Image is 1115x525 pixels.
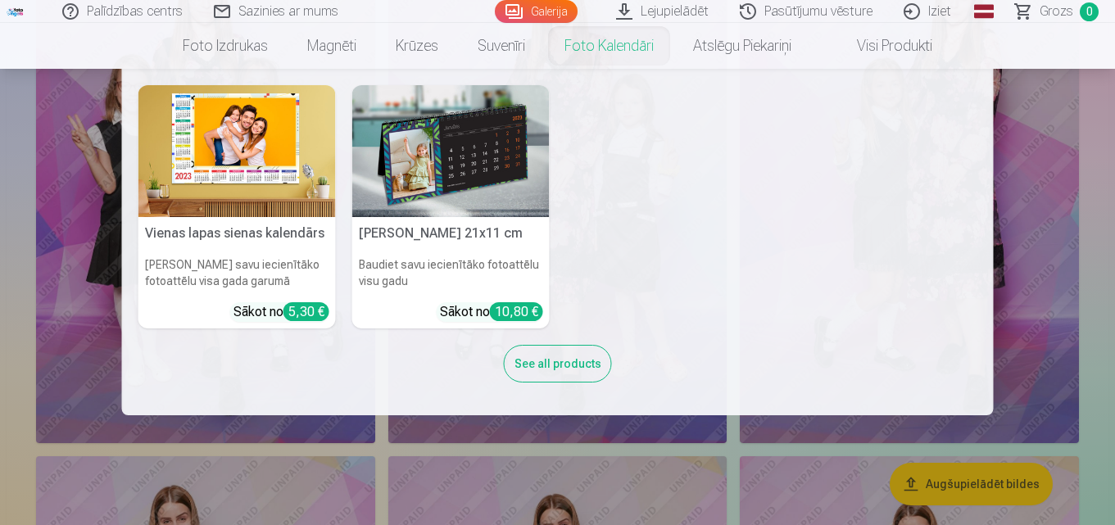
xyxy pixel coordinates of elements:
img: Vienas lapas sienas kalendārs [138,85,336,217]
div: Sākot no [233,302,329,322]
a: Galda kalendārs 21x11 cm[PERSON_NAME] 21x11 cmBaudiet savu iecienītāko fotoattēlu visu gaduSākot ... [352,85,550,328]
span: 0 [1080,2,1099,21]
a: Atslēgu piekariņi [673,23,811,69]
div: 5,30 € [283,302,329,321]
h5: Vienas lapas sienas kalendārs [138,217,336,250]
span: Grozs [1040,2,1073,21]
a: Foto kalendāri [545,23,673,69]
a: Foto izdrukas [163,23,288,69]
div: 10,80 € [490,302,543,321]
h6: Baudiet savu iecienītāko fotoattēlu visu gadu [352,250,550,296]
img: Galda kalendārs 21x11 cm [352,85,550,217]
h5: [PERSON_NAME] 21x11 cm [352,217,550,250]
a: See all products [504,354,612,371]
img: /fa1 [7,7,25,16]
a: Suvenīri [458,23,545,69]
a: Krūzes [376,23,458,69]
a: Visi produkti [811,23,952,69]
a: Magnēti [288,23,376,69]
div: Sākot no [440,302,543,322]
h6: [PERSON_NAME] savu iecienītāko fotoattēlu visa gada garumā [138,250,336,296]
a: Vienas lapas sienas kalendārsVienas lapas sienas kalendārs[PERSON_NAME] savu iecienītāko fotoattē... [138,85,336,328]
div: See all products [504,345,612,382]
